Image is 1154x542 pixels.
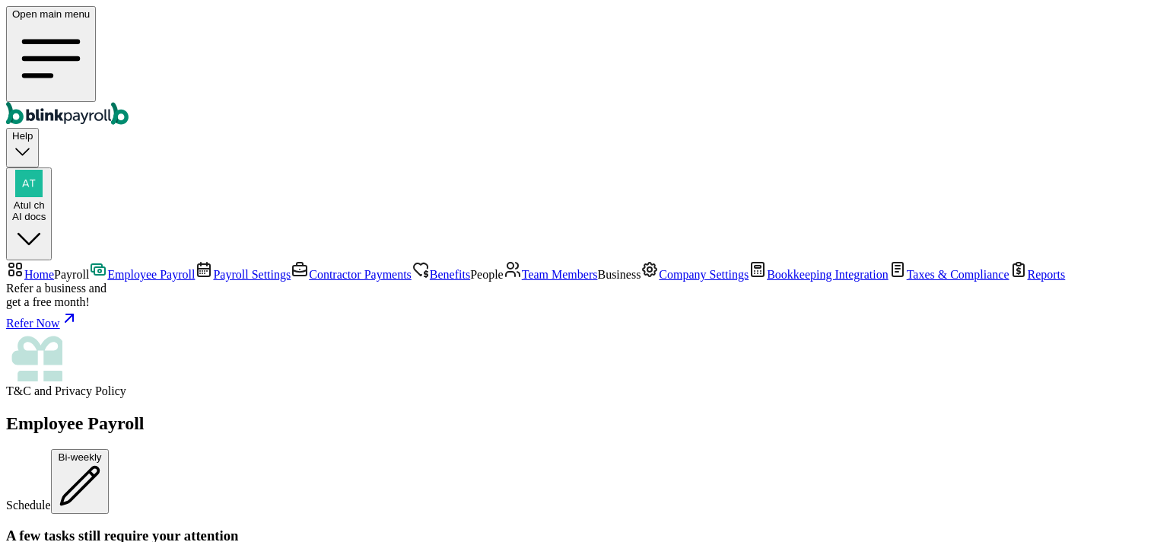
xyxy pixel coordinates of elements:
span: Business [597,268,641,281]
span: Help [12,130,33,142]
a: Home [6,268,54,281]
span: T&C [6,384,31,397]
iframe: Chat Widget [1078,469,1154,542]
a: Company Settings [641,268,749,281]
span: Taxes & Compliance [907,268,1009,281]
a: Reports [1009,268,1066,281]
span: Contractor Payments [309,268,412,281]
h2: Employee Payroll [6,413,1148,434]
span: Employee Payroll [107,268,195,281]
span: Atul ch [14,199,45,211]
a: Payroll Settings [195,268,291,281]
div: AI docs [12,211,46,222]
nav: Sidebar [6,260,1148,398]
a: Taxes & Compliance [889,268,1009,281]
span: Payroll Settings [213,268,291,281]
span: Reports [1028,268,1066,281]
span: and [6,384,126,397]
button: Open main menu [6,6,96,102]
span: Bookkeeping Integration [767,268,889,281]
span: Benefits [430,268,470,281]
a: Bookkeeping Integration [749,268,889,281]
span: Company Settings [659,268,749,281]
span: People [470,268,504,281]
button: Help [6,128,39,167]
a: Refer Now [6,309,1148,330]
span: Home [24,268,54,281]
button: Bi-weekly [51,449,110,514]
span: Team Members [522,268,598,281]
a: Employee Payroll [89,268,195,281]
a: Benefits [412,268,470,281]
span: Open main menu [12,8,90,20]
div: Schedule [6,449,1148,514]
nav: Global [6,6,1148,128]
span: Payroll [54,268,89,281]
div: Refer a business and get a free month! [6,282,1148,309]
a: Team Members [504,268,598,281]
span: Privacy Policy [55,384,126,397]
button: Atul chAI docs [6,167,52,260]
a: Contractor Payments [291,268,412,281]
